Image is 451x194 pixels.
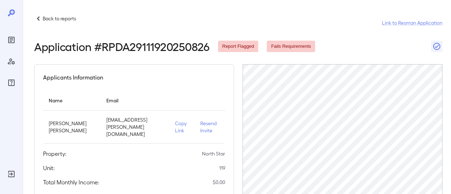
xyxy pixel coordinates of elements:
[213,179,225,186] p: $ 0.00
[382,19,442,26] a: Link to Resman Application
[6,168,17,180] div: Log Out
[219,164,225,172] p: 119
[43,90,225,144] table: simple table
[43,164,55,172] h5: Unit:
[267,43,315,50] span: Fails Requirements
[43,90,101,111] th: Name
[34,40,209,53] h2: Application # RPDA29111920250826
[106,116,164,138] p: [EMAIL_ADDRESS][PERSON_NAME][DOMAIN_NAME]
[200,120,219,134] p: Resend Invite
[43,149,67,158] h5: Property:
[6,56,17,67] div: Manage Users
[6,77,17,88] div: FAQ
[101,90,169,111] th: Email
[431,41,442,52] button: Close Report
[43,178,99,187] h5: Total Monthly Income:
[49,120,95,134] p: [PERSON_NAME] [PERSON_NAME]
[6,34,17,46] div: Reports
[218,43,259,50] span: Report Flagged
[43,15,76,22] p: Back to reports
[202,150,225,157] p: North Star
[175,120,189,134] p: Copy Link
[43,73,103,82] h5: Applicants Information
